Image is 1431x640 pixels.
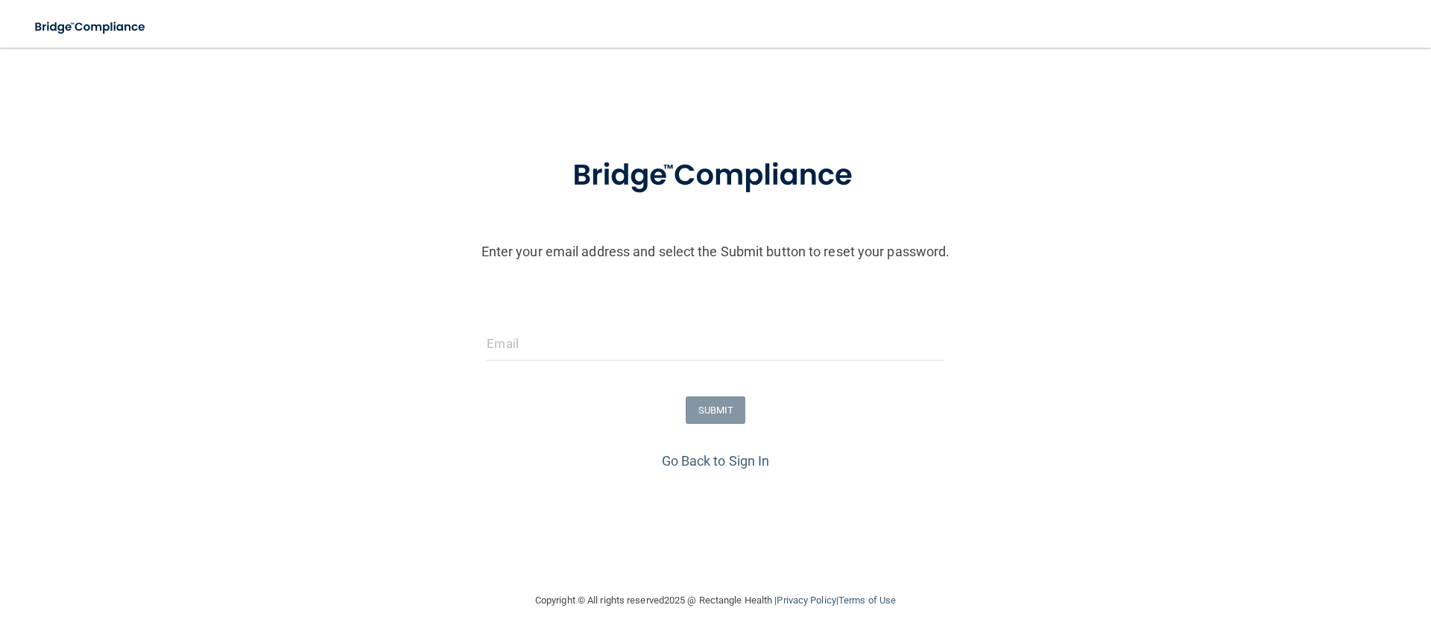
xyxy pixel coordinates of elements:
[662,453,770,469] a: Go Back to Sign In
[838,595,896,606] a: Terms of Use
[777,595,835,606] a: Privacy Policy
[487,327,944,361] input: Email
[443,577,988,624] div: Copyright © All rights reserved 2025 @ Rectangle Health | |
[542,137,889,215] img: bridge_compliance_login_screen.278c3ca4.svg
[22,12,159,42] img: bridge_compliance_login_screen.278c3ca4.svg
[686,396,746,424] button: SUBMIT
